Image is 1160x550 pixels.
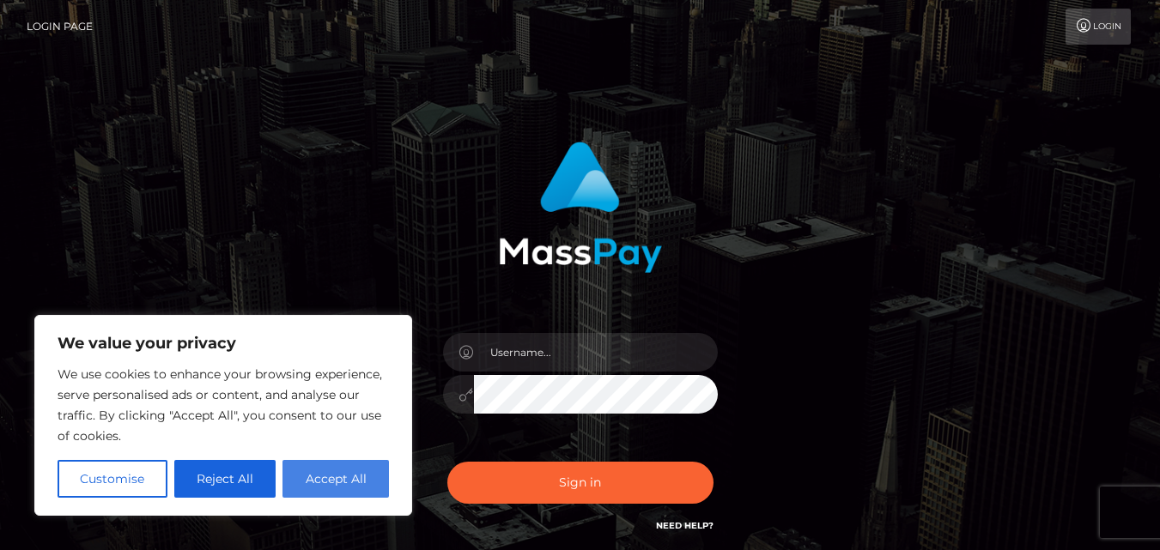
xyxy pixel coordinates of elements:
img: MassPay Login [499,142,662,273]
button: Customise [58,460,167,498]
a: Need Help? [656,520,714,531]
div: We value your privacy [34,315,412,516]
button: Sign in [447,462,714,504]
button: Accept All [282,460,389,498]
a: Login Page [27,9,93,45]
a: Login [1066,9,1131,45]
p: We use cookies to enhance your browsing experience, serve personalised ads or content, and analys... [58,364,389,446]
input: Username... [474,333,718,372]
button: Reject All [174,460,276,498]
p: We value your privacy [58,333,389,354]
